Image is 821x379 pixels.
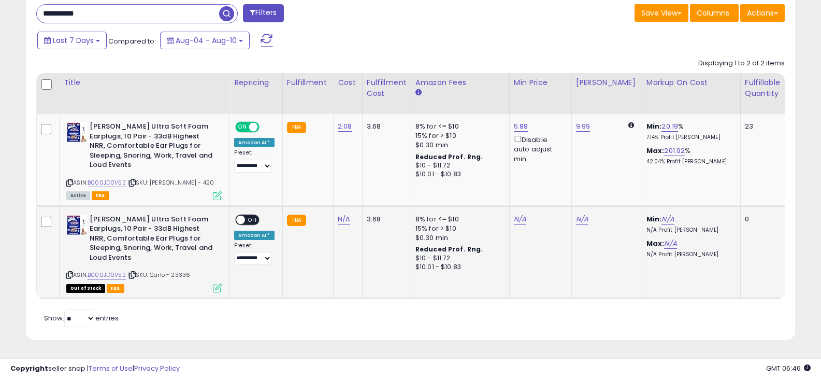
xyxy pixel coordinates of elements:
small: FBA [287,122,306,133]
a: N/A [338,214,350,224]
b: Max: [646,146,665,156]
b: [PERSON_NAME] Ultra Soft Foam Earplugs, 10 Pair - 33dB Highest NRR, Comfortable Ear Plugs for Sle... [90,122,215,173]
div: Title [64,77,225,88]
span: | SKU: [PERSON_NAME] - 420 [127,178,214,187]
a: Privacy Policy [134,363,180,373]
div: 0 [745,215,777,224]
img: 51GoymfPvjL._SL40_.jpg [66,122,87,143]
b: Max: [646,238,665,248]
a: Terms of Use [89,363,133,373]
div: 8% for <= $10 [415,122,501,131]
b: [PERSON_NAME] Ultra Soft Foam Earplugs, 10 Pair - 33dB Highest NRR, Comfortable Ear Plugs for Sle... [90,215,215,265]
a: 20.19 [661,121,678,132]
a: N/A [664,238,676,249]
span: All listings that are currently out of stock and unavailable for purchase on Amazon [66,284,105,293]
div: 3.68 [367,215,403,224]
a: 2.08 [338,121,352,132]
span: FBA [107,284,124,293]
p: N/A Profit [PERSON_NAME] [646,227,732,234]
a: N/A [576,214,588,224]
div: ASIN: [66,215,222,291]
span: FBA [92,191,109,200]
div: Fulfillable Quantity [745,77,781,99]
div: Amazon AI * [234,231,275,240]
a: B000JD0V52 [88,271,126,279]
div: Repricing [234,77,278,88]
span: Compared to: [108,36,156,46]
small: Amazon Fees. [415,88,422,97]
span: Columns [697,8,729,18]
div: 23 [745,122,777,131]
div: Disable auto adjust min [514,134,564,164]
button: Last 7 Days [37,32,107,49]
strong: Copyright [10,363,48,373]
div: ASIN: [66,122,222,199]
span: OFF [258,123,275,132]
div: 8% for <= $10 [415,215,501,224]
span: | SKU: Carlo - 23336 [127,271,190,279]
a: B000JD0V52 [88,178,126,187]
a: 5.88 [514,121,528,132]
div: % [646,122,732,141]
div: Cost [338,77,358,88]
small: FBA [287,215,306,226]
div: Fulfillment Cost [367,77,407,99]
span: OFF [245,215,262,224]
button: Filters [243,4,283,22]
th: The percentage added to the cost of goods (COGS) that forms the calculator for Min & Max prices. [642,73,740,114]
div: $10 - $11.72 [415,161,501,170]
a: 201.92 [664,146,685,156]
div: $10.01 - $10.83 [415,170,501,179]
span: Last 7 Days [53,35,94,46]
div: 15% for > $10 [415,131,501,141]
b: Min: [646,121,662,131]
span: All listings currently available for purchase on Amazon [66,191,90,200]
button: Aug-04 - Aug-10 [160,32,250,49]
div: $10.01 - $10.83 [415,263,501,272]
button: Actions [740,4,785,22]
div: Markup on Cost [646,77,736,88]
b: Min: [646,214,662,224]
p: 42.04% Profit [PERSON_NAME] [646,158,732,165]
div: Min Price [514,77,567,88]
button: Save View [635,4,688,22]
span: 2025-08-18 06:46 GMT [766,363,811,373]
a: 9.99 [576,121,590,132]
div: Amazon AI * [234,138,275,147]
p: 7.14% Profit [PERSON_NAME] [646,134,732,141]
span: Aug-04 - Aug-10 [176,35,237,46]
div: [PERSON_NAME] [576,77,638,88]
div: Preset: [234,242,275,265]
div: Fulfillment [287,77,329,88]
div: 3.68 [367,122,403,131]
b: Reduced Prof. Rng. [415,152,483,161]
div: $10 - $11.72 [415,254,501,263]
div: Preset: [234,149,275,173]
div: $0.30 min [415,141,501,150]
div: % [646,146,732,165]
img: 51GoymfPvjL._SL40_.jpg [66,215,87,235]
div: Amazon Fees [415,77,505,88]
p: N/A Profit [PERSON_NAME] [646,251,732,258]
button: Columns [690,4,739,22]
b: Reduced Prof. Rng. [415,245,483,254]
span: ON [236,123,249,132]
div: seller snap | | [10,364,180,374]
a: N/A [661,214,674,224]
div: $0.30 min [415,233,501,243]
a: N/A [514,214,526,224]
div: 15% for > $10 [415,224,501,233]
span: Show: entries [44,313,119,323]
div: Displaying 1 to 2 of 2 items [698,59,785,68]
